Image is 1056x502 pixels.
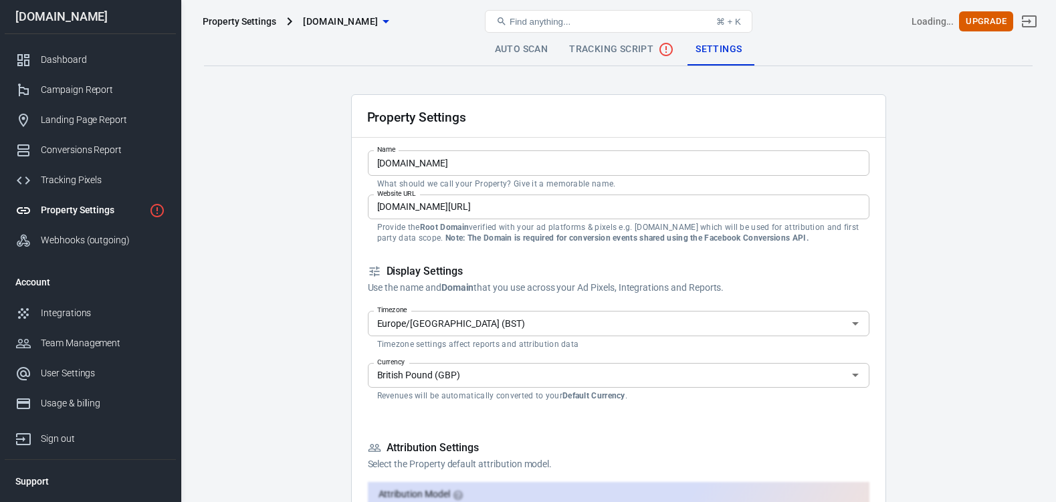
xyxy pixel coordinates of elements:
[5,358,176,388] a: User Settings
[5,225,176,255] a: Webhooks (outgoing)
[41,173,165,187] div: Tracking Pixels
[368,265,869,279] h5: Display Settings
[569,41,674,57] span: Tracking Script
[41,83,165,97] div: Campaign Report
[658,41,674,57] svg: No data received
[367,110,466,124] h2: Property Settings
[377,178,860,189] p: What should we call your Property? Give it a memorable name.
[5,75,176,105] a: Campaign Report
[368,195,869,219] input: example.com
[5,418,176,454] a: Sign out
[5,195,176,225] a: Property Settings
[5,298,176,328] a: Integrations
[372,315,843,332] input: UTC
[41,53,165,67] div: Dashboard
[5,165,176,195] a: Tracking Pixels
[912,15,954,29] div: Account id: <>
[377,222,860,243] p: Provide the verified with your ad platforms & pixels e.g. [DOMAIN_NAME] which will be used for at...
[368,150,869,175] input: Your Website Name
[5,465,176,497] li: Support
[1013,5,1045,37] a: Sign out
[368,457,869,471] p: Select the Property default attribution model.
[5,266,176,298] li: Account
[41,233,165,247] div: Webhooks (outgoing)
[41,306,165,320] div: Integrations
[441,282,474,293] strong: Domain
[5,328,176,358] a: Team Management
[846,366,865,384] button: Open
[846,314,865,333] button: Open
[41,203,144,217] div: Property Settings
[377,390,860,401] p: Revenues will be automatically converted to your .
[685,33,752,66] a: Settings
[377,144,396,154] label: Name
[5,45,176,75] a: Dashboard
[372,367,843,384] input: USD
[377,357,405,367] label: Currency
[485,10,752,33] button: Find anything...⌘ + K
[41,336,165,350] div: Team Management
[5,105,176,135] a: Landing Page Report
[5,135,176,165] a: Conversions Report
[420,223,469,232] strong: Root Domain
[298,9,394,34] button: [DOMAIN_NAME]
[41,396,165,410] div: Usage & billing
[5,388,176,418] a: Usage & billing
[377,305,407,315] label: Timezone
[303,13,378,30] span: samcart.com
[149,203,165,219] svg: Property is not installed yet
[203,15,276,28] div: Property Settings
[41,143,165,157] div: Conversions Report
[377,189,416,199] label: Website URL
[510,17,570,27] span: Find anything...
[562,391,625,400] strong: Default Currency
[41,366,165,380] div: User Settings
[41,113,165,127] div: Landing Page Report
[41,432,165,446] div: Sign out
[484,33,559,66] a: Auto Scan
[5,11,176,23] div: [DOMAIN_NAME]
[959,11,1013,32] button: Upgrade
[716,17,741,27] div: ⌘ + K
[377,339,860,350] p: Timezone settings affect reports and attribution data
[445,233,809,243] strong: Note: The Domain is required for conversion events shared using the Facebook Conversions API.
[368,281,869,295] p: Use the name and that you use across your Ad Pixels, Integrations and Reports.
[368,441,869,455] h5: Attribution Settings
